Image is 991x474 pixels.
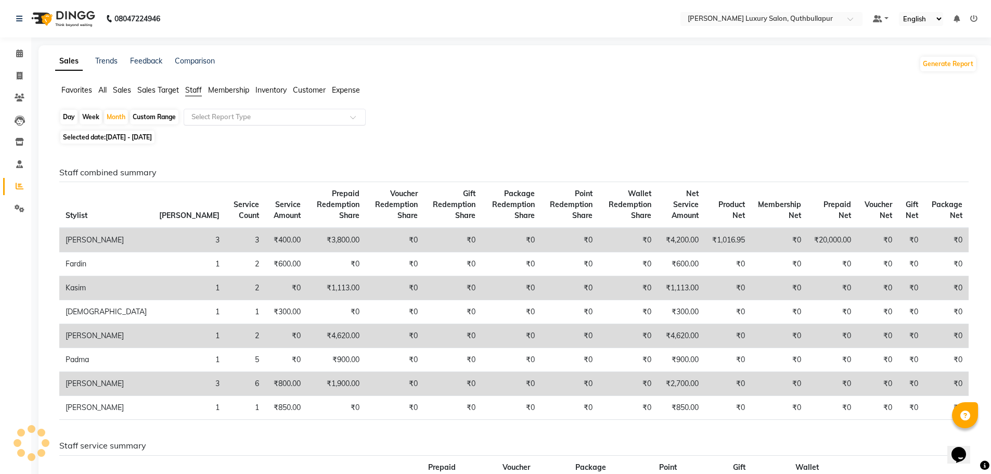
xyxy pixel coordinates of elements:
[59,372,153,396] td: [PERSON_NAME]
[307,252,366,276] td: ₹0
[59,396,153,420] td: [PERSON_NAME]
[599,348,657,372] td: ₹0
[751,252,808,276] td: ₹0
[153,276,226,300] td: 1
[898,228,924,252] td: ₹0
[705,300,751,324] td: ₹0
[208,85,249,95] span: Membership
[705,348,751,372] td: ₹0
[482,324,540,348] td: ₹0
[751,300,808,324] td: ₹0
[265,252,307,276] td: ₹600.00
[658,324,705,348] td: ₹4,620.00
[59,348,153,372] td: Padma
[947,432,981,464] iframe: chat widget
[59,276,153,300] td: Kasim
[175,56,215,66] a: Comparison
[898,300,924,324] td: ₹0
[226,252,265,276] td: 2
[599,228,657,252] td: ₹0
[59,441,969,451] h6: Staff service summary
[153,348,226,372] td: 1
[317,189,359,220] span: Prepaid Redemption Share
[898,348,924,372] td: ₹0
[307,324,366,348] td: ₹4,620.00
[482,252,540,276] td: ₹0
[541,348,599,372] td: ₹0
[898,396,924,420] td: ₹0
[823,200,851,220] span: Prepaid Net
[751,324,808,348] td: ₹0
[307,228,366,252] td: ₹3,800.00
[59,252,153,276] td: Fardin
[226,276,265,300] td: 2
[898,372,924,396] td: ₹0
[255,85,287,95] span: Inventory
[366,348,424,372] td: ₹0
[106,133,152,141] span: [DATE] - [DATE]
[433,189,475,220] span: Gift Redemption Share
[599,276,657,300] td: ₹0
[66,211,87,220] span: Stylist
[424,300,482,324] td: ₹0
[705,324,751,348] td: ₹0
[541,276,599,300] td: ₹0
[599,300,657,324] td: ₹0
[98,85,107,95] span: All
[153,372,226,396] td: 3
[226,372,265,396] td: 6
[705,276,751,300] td: ₹0
[130,56,162,66] a: Feedback
[375,189,418,220] span: Voucher Redemption Share
[758,200,801,220] span: Membership Net
[424,276,482,300] td: ₹0
[751,372,808,396] td: ₹0
[307,276,366,300] td: ₹1,113.00
[234,200,259,220] span: Service Count
[293,85,326,95] span: Customer
[807,324,857,348] td: ₹0
[226,396,265,420] td: 1
[599,252,657,276] td: ₹0
[265,396,307,420] td: ₹850.00
[541,300,599,324] td: ₹0
[932,200,962,220] span: Package Net
[482,276,540,300] td: ₹0
[807,276,857,300] td: ₹0
[541,324,599,348] td: ₹0
[807,252,857,276] td: ₹0
[424,396,482,420] td: ₹0
[924,396,969,420] td: ₹0
[807,300,857,324] td: ₹0
[857,228,898,252] td: ₹0
[61,85,92,95] span: Favorites
[924,300,969,324] td: ₹0
[265,324,307,348] td: ₹0
[226,348,265,372] td: 5
[609,189,651,220] span: Wallet Redemption Share
[541,372,599,396] td: ₹0
[541,396,599,420] td: ₹0
[265,348,307,372] td: ₹0
[153,300,226,324] td: 1
[924,372,969,396] td: ₹0
[482,396,540,420] td: ₹0
[658,396,705,420] td: ₹850.00
[658,372,705,396] td: ₹2,700.00
[226,228,265,252] td: 3
[599,396,657,420] td: ₹0
[898,252,924,276] td: ₹0
[705,228,751,252] td: ₹1,016.95
[59,168,969,177] h6: Staff combined summary
[705,372,751,396] td: ₹0
[924,252,969,276] td: ₹0
[924,276,969,300] td: ₹0
[482,300,540,324] td: ₹0
[857,372,898,396] td: ₹0
[59,228,153,252] td: [PERSON_NAME]
[307,372,366,396] td: ₹1,900.00
[924,228,969,252] td: ₹0
[807,372,857,396] td: ₹0
[807,396,857,420] td: ₹0
[857,396,898,420] td: ₹0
